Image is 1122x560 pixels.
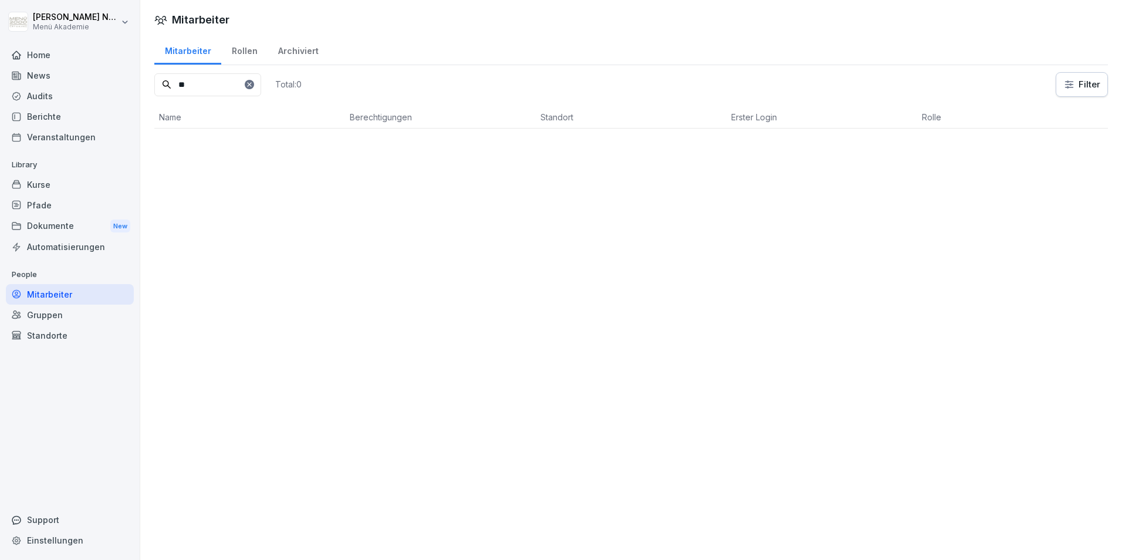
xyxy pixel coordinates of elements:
[275,79,302,90] p: Total: 0
[6,156,134,174] p: Library
[6,195,134,215] a: Pfade
[6,265,134,284] p: People
[917,106,1108,129] th: Rolle
[33,23,119,31] p: Menü Akademie
[345,106,536,129] th: Berechtigungen
[6,174,134,195] a: Kurse
[6,305,134,325] a: Gruppen
[1056,73,1107,96] button: Filter
[221,35,268,65] a: Rollen
[6,45,134,65] a: Home
[6,215,134,237] div: Dokumente
[6,65,134,86] a: News
[110,220,130,233] div: New
[6,284,134,305] a: Mitarbeiter
[6,325,134,346] a: Standorte
[6,530,134,551] a: Einstellungen
[6,127,134,147] a: Veranstaltungen
[154,35,221,65] a: Mitarbeiter
[6,510,134,530] div: Support
[33,12,119,22] p: [PERSON_NAME] Nee
[154,106,345,129] th: Name
[1063,79,1100,90] div: Filter
[6,215,134,237] a: DokumenteNew
[726,106,917,129] th: Erster Login
[268,35,329,65] a: Archiviert
[172,12,229,28] h1: Mitarbeiter
[6,106,134,127] a: Berichte
[6,237,134,257] a: Automatisierungen
[6,86,134,106] a: Audits
[536,106,726,129] th: Standort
